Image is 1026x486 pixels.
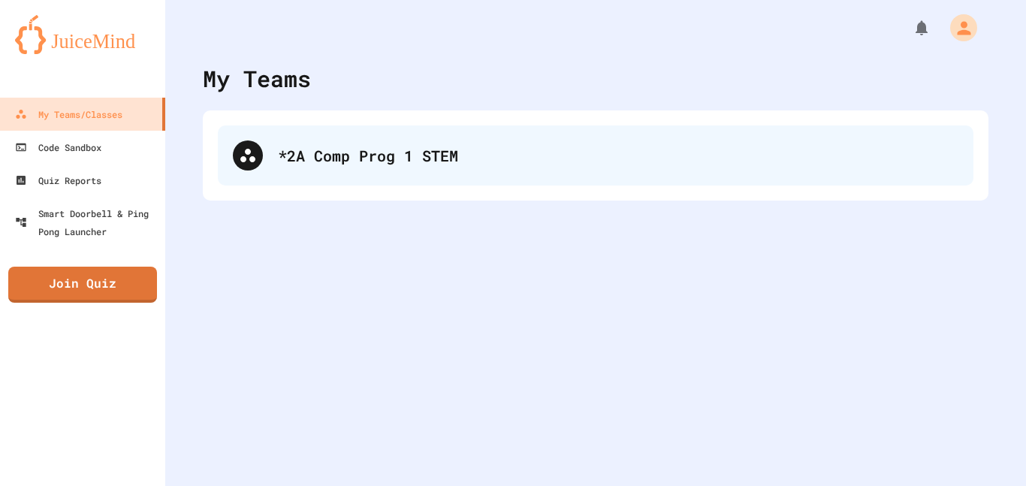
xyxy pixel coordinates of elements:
img: logo-orange.svg [15,15,150,54]
div: My Notifications [885,15,934,41]
a: Join Quiz [8,267,157,303]
div: Quiz Reports [15,171,101,189]
div: Code Sandbox [15,138,101,156]
div: Smart Doorbell & Ping Pong Launcher [15,204,159,240]
div: My Teams/Classes [15,105,122,123]
div: *2A Comp Prog 1 STEM [218,125,973,186]
div: My Account [934,11,981,45]
div: *2A Comp Prog 1 STEM [278,144,958,167]
div: My Teams [203,62,311,95]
